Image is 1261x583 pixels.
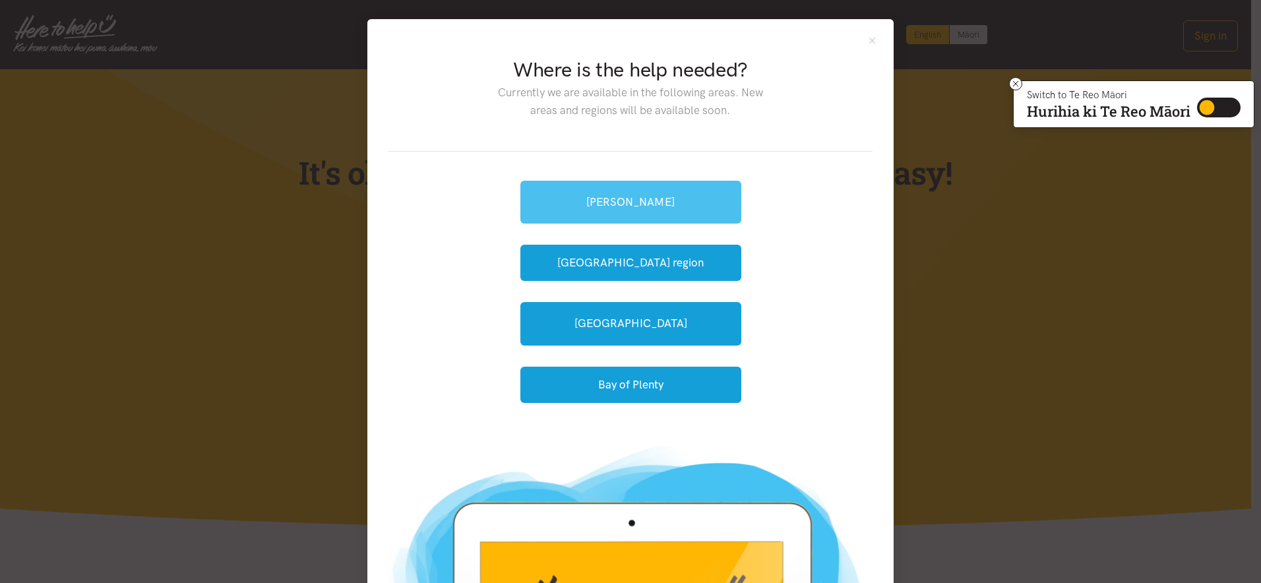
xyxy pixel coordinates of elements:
h2: Where is the help needed? [487,56,773,84]
p: Currently we are available in the following areas. New areas and regions will be available soon. [487,84,773,119]
button: [GEOGRAPHIC_DATA] region [520,245,741,281]
button: Bay of Plenty [520,367,741,403]
p: Hurihia ki Te Reo Māori [1027,106,1190,117]
a: [GEOGRAPHIC_DATA] [520,302,741,345]
p: Switch to Te Reo Māori [1027,91,1190,99]
button: Close [867,35,878,46]
a: [PERSON_NAME] [520,181,741,224]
